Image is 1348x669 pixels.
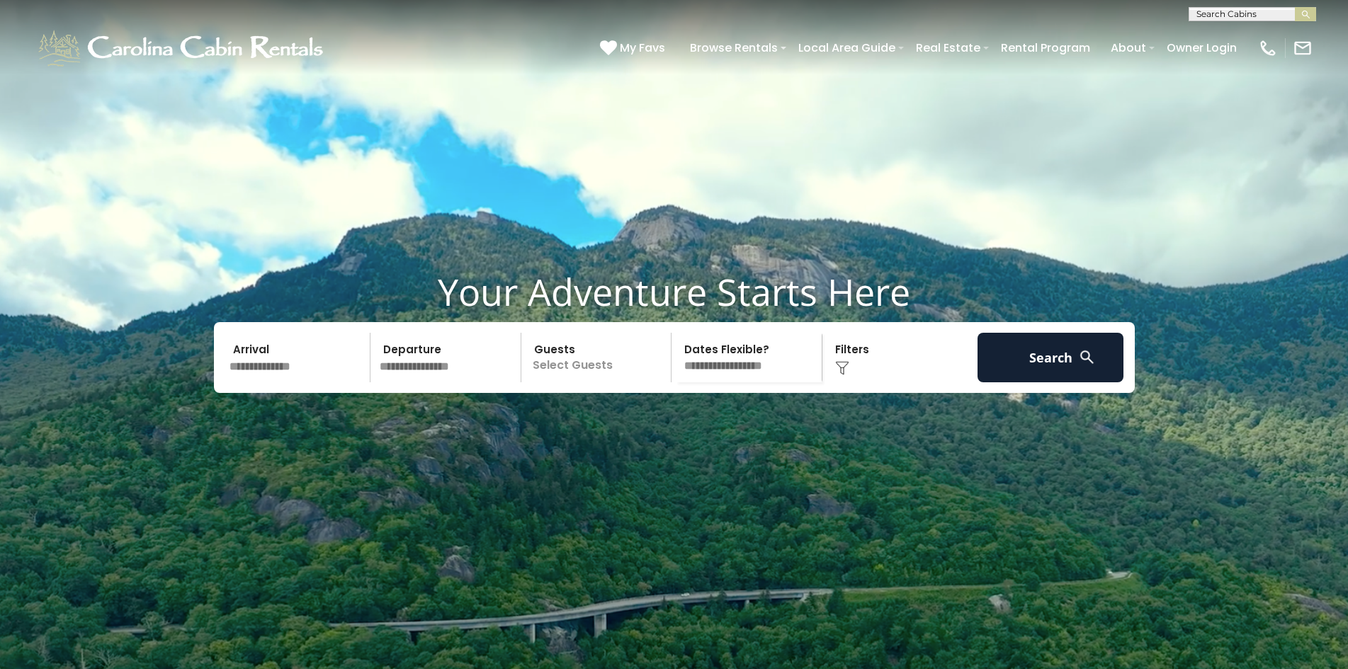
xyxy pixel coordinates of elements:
[600,39,669,57] a: My Favs
[620,39,665,57] span: My Favs
[1078,348,1096,366] img: search-regular-white.png
[683,35,785,60] a: Browse Rentals
[791,35,902,60] a: Local Area Guide
[35,27,329,69] img: White-1-1-2.png
[1104,35,1153,60] a: About
[978,333,1124,382] button: Search
[909,35,987,60] a: Real Estate
[835,361,849,375] img: filter--v1.png
[11,270,1337,314] h1: Your Adventure Starts Here
[1293,38,1313,58] img: mail-regular-white.png
[1160,35,1244,60] a: Owner Login
[1258,38,1278,58] img: phone-regular-white.png
[994,35,1097,60] a: Rental Program
[526,333,672,382] p: Select Guests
